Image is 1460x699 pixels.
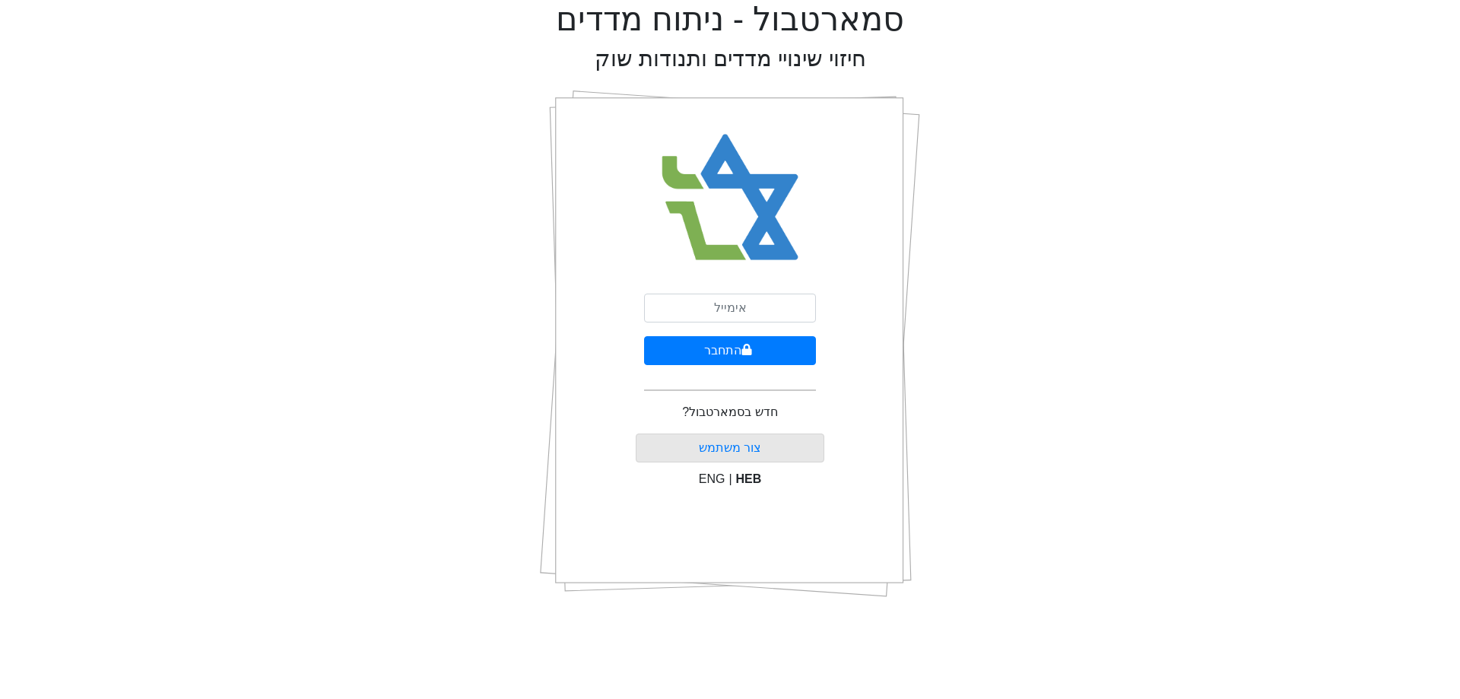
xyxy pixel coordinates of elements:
[728,472,732,485] span: |
[736,472,762,485] span: HEB
[636,434,825,462] button: צור משתמש
[595,46,866,72] h2: חיזוי שינויי מדדים ותנודות שוק
[644,336,816,365] button: התחבר
[699,441,761,454] a: צור משתמש
[644,294,816,322] input: אימייל
[682,403,777,421] p: חדש בסמארטבול?
[699,472,725,485] span: ENG
[648,114,813,281] img: Smart Bull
